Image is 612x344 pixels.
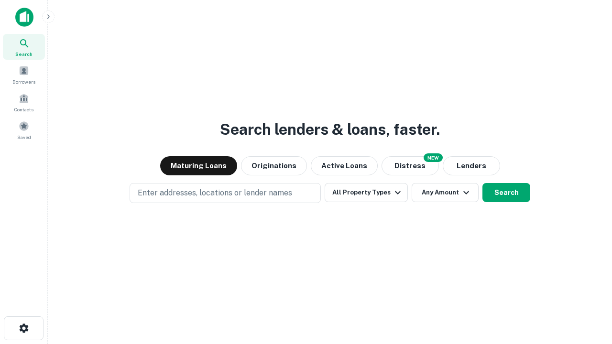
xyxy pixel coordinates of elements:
[325,183,408,202] button: All Property Types
[382,156,439,175] button: Search distressed loans with lien and other non-mortgage details.
[220,118,440,141] h3: Search lenders & loans, faster.
[138,187,292,199] p: Enter addresses, locations or lender names
[482,183,530,202] button: Search
[160,156,237,175] button: Maturing Loans
[12,78,35,86] span: Borrowers
[412,183,479,202] button: Any Amount
[3,117,45,143] a: Saved
[311,156,378,175] button: Active Loans
[3,62,45,87] a: Borrowers
[424,153,443,162] div: NEW
[130,183,321,203] button: Enter addresses, locations or lender names
[564,268,612,313] iframe: Chat Widget
[15,50,33,58] span: Search
[241,156,307,175] button: Originations
[3,34,45,60] a: Search
[17,133,31,141] span: Saved
[15,8,33,27] img: capitalize-icon.png
[3,89,45,115] a: Contacts
[443,156,500,175] button: Lenders
[14,106,33,113] span: Contacts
